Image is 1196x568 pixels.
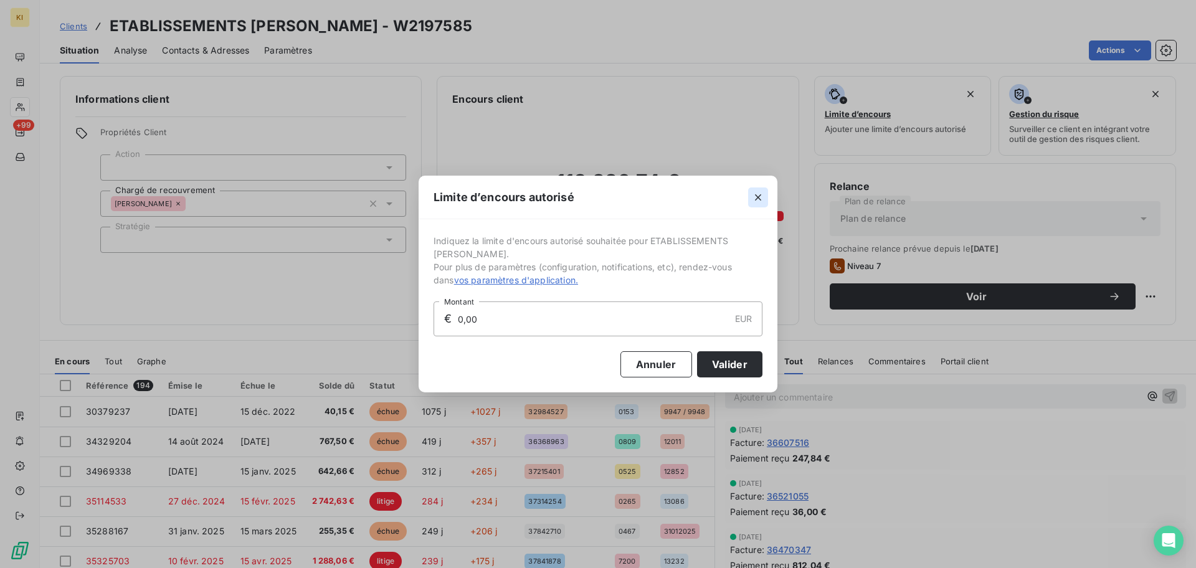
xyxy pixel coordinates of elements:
[434,189,574,206] span: Limite d’encours autorisé
[1154,526,1184,556] div: Open Intercom Messenger
[620,351,692,377] button: Annuler
[697,351,762,377] button: Valider
[434,234,762,286] span: Indiquez la limite d'encours autorisé souhaitée pour ETABLISSEMENTS [PERSON_NAME]. Pour plus de p...
[454,275,578,285] span: vos paramètres d'application.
